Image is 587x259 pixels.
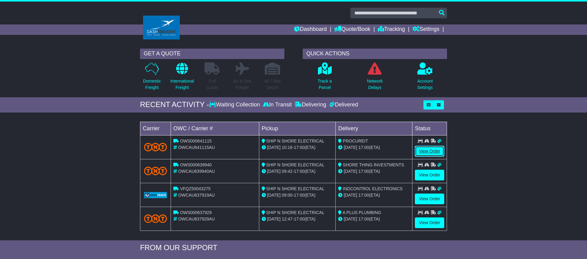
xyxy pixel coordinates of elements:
img: GetCarrierServiceLogo [144,192,167,198]
a: View Order [415,217,444,228]
td: Carrier [140,122,171,135]
a: AccountSettings [417,62,433,94]
div: - (ETA) [262,144,333,151]
span: 17:00 [294,216,305,221]
div: (ETA) [338,192,410,198]
span: SHIP N SHORE ELECTRICAL [266,162,324,167]
span: 17:00 [294,193,305,198]
span: [DATE] [267,145,281,150]
img: TNT_Domestic.png [144,167,167,175]
a: Settings [412,24,439,35]
div: (ETA) [338,144,410,151]
div: - (ETA) [262,168,333,175]
span: [DATE] [344,145,357,150]
div: - (ETA) [262,192,333,198]
span: [DATE] [344,193,357,198]
span: 17:00 [294,145,305,150]
span: [DATE] [344,169,357,174]
span: 17:00 [358,193,369,198]
div: In Transit [261,102,293,108]
span: 09:00 [282,193,293,198]
span: 17:00 [358,169,369,174]
a: View Order [415,146,444,157]
a: DomesticFreight [143,62,161,94]
a: Track aParcel [317,62,332,94]
div: RECENT ACTIVITY - [140,100,209,109]
div: (ETA) [338,168,410,175]
span: PROCUREIT [343,139,368,143]
td: Status [412,122,447,135]
p: Full Loads [205,78,220,91]
span: 09:42 [282,169,293,174]
span: OWCAU637929AU [178,216,215,221]
img: TNT_Domestic.png [144,143,167,151]
a: View Order [415,170,444,180]
span: OWS000639940 [180,162,212,167]
span: SHORE THING INVESTMENTS [343,162,404,167]
span: OWS000641115 [180,139,212,143]
p: Network Delays [367,78,382,91]
p: International Freight [170,78,194,91]
span: SHIP N SHORE ELECTRICAL [266,139,324,143]
span: SHIP N SHORE ELECTRICAL [266,210,324,215]
a: Quote/Book [334,24,370,35]
span: 17:00 [294,169,305,174]
td: OWC / Carrier # [171,122,259,135]
span: VFQZ50043275 [180,186,211,191]
span: OWCAU639940AU [178,169,215,174]
div: GET A QUOTE [140,49,284,59]
span: A PLUS PLUMBING [343,210,381,215]
span: OWS000637929 [180,210,212,215]
p: Air / Sea Depot [264,78,281,91]
span: INDCONTROL ELECTRONICS [343,186,403,191]
a: NetworkDelays [367,62,383,94]
p: Track a Parcel [318,78,332,91]
div: FROM OUR SUPPORT [140,243,447,252]
div: (ETA) [338,216,410,222]
div: QUICK ACTIONS [303,49,447,59]
span: OWCAU637919AU [178,193,215,198]
span: OWCAU641115AU [178,145,215,150]
span: [DATE] [267,169,281,174]
div: - (ETA) [262,216,333,222]
img: TNT_Domestic.png [144,214,167,223]
span: 10:16 [282,145,293,150]
td: Delivery [336,122,412,135]
span: 12:47 [282,216,293,221]
div: Waiting Collection [209,102,261,108]
p: Air & Sea Freight [233,78,251,91]
span: [DATE] [267,216,281,221]
p: Domestic Freight [143,78,161,91]
p: Account Settings [417,78,433,91]
a: Tracking [378,24,405,35]
a: View Order [415,194,444,204]
a: Dashboard [294,24,327,35]
div: Delivering [293,102,328,108]
a: InternationalFreight [170,62,194,94]
div: Delivered [328,102,358,108]
span: [DATE] [344,216,357,221]
td: Pickup [259,122,336,135]
span: 17:00 [358,145,369,150]
span: 17:00 [358,216,369,221]
span: [DATE] [267,193,281,198]
span: SHIP N SHORE ELECTRICAL [266,186,324,191]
